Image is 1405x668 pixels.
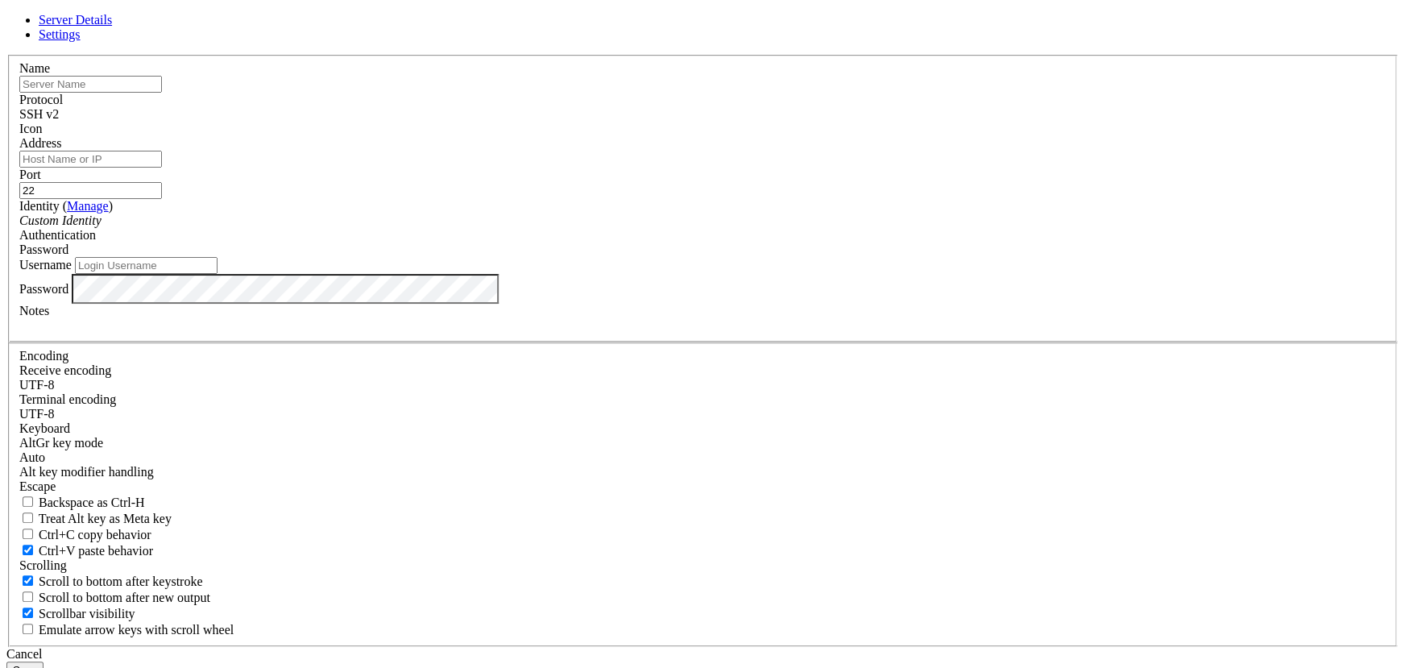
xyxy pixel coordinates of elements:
span: Password [19,243,68,256]
span: UTF-8 [19,378,55,392]
label: The default terminal encoding. ISO-2022 enables character map translations (like graphics maps). ... [19,392,116,406]
label: Icon [19,122,42,135]
input: Host Name or IP [19,151,162,168]
span: Scroll to bottom after keystroke [39,575,203,588]
label: Address [19,136,61,150]
div: Cancel [6,647,1399,662]
div: Auto [19,450,1386,465]
label: Controls how the Alt key is handled. Escape: Send an ESC prefix. 8-Bit: Add 128 to the typed char... [19,465,154,479]
label: Name [19,61,50,75]
label: Protocol [19,93,63,106]
a: Settings [39,27,81,41]
label: Whether the Alt key acts as a Meta key or as a distinct Alt key. [19,512,172,525]
span: Ctrl+V paste behavior [39,544,153,558]
div: Password [19,243,1386,257]
div: UTF-8 [19,407,1386,421]
label: Whether to scroll to the bottom on any keystroke. [19,575,203,588]
label: When using the alternative screen buffer, and DECCKM (Application Cursor Keys) is active, mouse w... [19,623,234,637]
a: Server Details [39,13,112,27]
label: Scrolling [19,558,67,572]
span: Backspace as Ctrl-H [39,496,145,509]
label: Authentication [19,228,96,242]
label: If true, the backspace should send BS ('\x08', aka ^H). Otherwise the backspace key should send '... [19,496,145,509]
label: The vertical scrollbar mode. [19,607,135,620]
label: Encoding [19,349,68,363]
span: Ctrl+C copy behavior [39,528,151,541]
label: Set the expected encoding for data received from the host. If the encodings do not match, visual ... [19,436,103,450]
input: Ctrl+C copy behavior [23,529,33,539]
div: UTF-8 [19,378,1386,392]
div: SSH v2 [19,107,1386,122]
input: Backspace as Ctrl-H [23,496,33,507]
input: Login Username [75,257,218,274]
input: Emulate arrow keys with scroll wheel [23,624,33,634]
span: Emulate arrow keys with scroll wheel [39,623,234,637]
span: UTF-8 [19,407,55,421]
input: Scroll to bottom after new output [23,591,33,602]
label: Username [19,258,72,272]
label: Ctrl-C copies if true, send ^C to host if false. Ctrl-Shift-C sends ^C to host if true, copies if... [19,528,151,541]
input: Ctrl+V paste behavior [23,545,33,555]
input: Scroll to bottom after keystroke [23,575,33,586]
label: Port [19,168,41,181]
input: Server Name [19,76,162,93]
span: SSH v2 [19,107,59,121]
i: Custom Identity [19,214,102,227]
label: Set the expected encoding for data received from the host. If the encodings do not match, visual ... [19,363,111,377]
span: Auto [19,450,45,464]
input: Scrollbar visibility [23,608,33,618]
span: Treat Alt key as Meta key [39,512,172,525]
input: Port Number [19,182,162,199]
div: Escape [19,479,1386,494]
input: Treat Alt key as Meta key [23,512,33,523]
label: Identity [19,199,113,213]
span: ( ) [63,199,113,213]
label: Ctrl+V pastes if true, sends ^V to host if false. Ctrl+Shift+V sends ^V to host if true, pastes i... [19,544,153,558]
label: Notes [19,304,49,317]
span: Scroll to bottom after new output [39,591,210,604]
label: Scroll to bottom after new output. [19,591,210,604]
div: Custom Identity [19,214,1386,228]
label: Keyboard [19,421,70,435]
a: Manage [67,199,109,213]
span: Escape [19,479,56,493]
label: Password [19,281,68,295]
span: Scrollbar visibility [39,607,135,620]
